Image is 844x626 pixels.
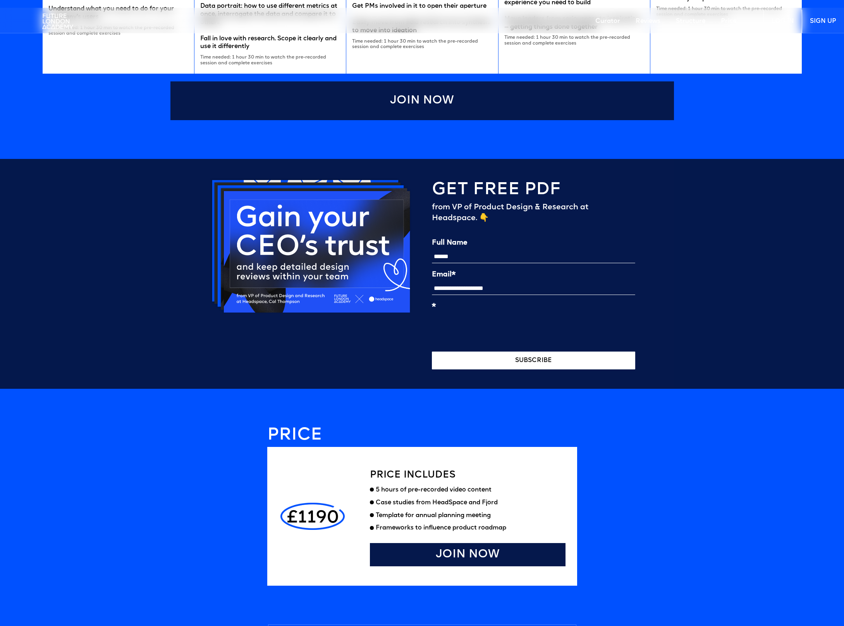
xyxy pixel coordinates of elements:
a: Price [713,10,744,33]
a: SIGN UP [802,10,844,33]
label: Email* [432,271,635,279]
a: Structure [668,10,713,33]
h4: PRICE [267,428,577,443]
div: Time needed: 1 hour 30 min to watch the pre-recorded session and complete exercises [504,35,644,46]
h4: GET FREE PDF [432,182,561,198]
div: Template for annual planning meeting [376,512,566,520]
a: Curator [588,10,628,33]
div: Time needed: 1 hour 30 min to watch the pre-recorded session and complete exercises [200,55,340,66]
h5: Price includes [370,470,456,480]
div: 5 hours of pre-recorded video content [376,486,566,494]
iframe: reCAPTCHA [432,314,550,344]
div: Time needed: 1 hour 30 min to watch the pre-recorded session and complete exercises [656,6,796,17]
div: Case studies from HeadSpace and Fjord [376,499,498,507]
a: Reviews [628,10,668,33]
div: from VP of Product Design & Research at Headspace. 👇 [432,202,635,224]
div: Time needed: 1 hour 30 min to watch the pre-recorded session and complete exercises [352,39,492,50]
button: SUBSCRIBE [432,352,635,369]
h4: £1190 [287,510,339,526]
div: Frameworks to influence product roadmap [376,524,566,532]
label: Full Name [432,239,635,247]
a: LOG IN [763,10,802,33]
a: Join Now [370,543,566,566]
a: Join Now [170,81,674,120]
